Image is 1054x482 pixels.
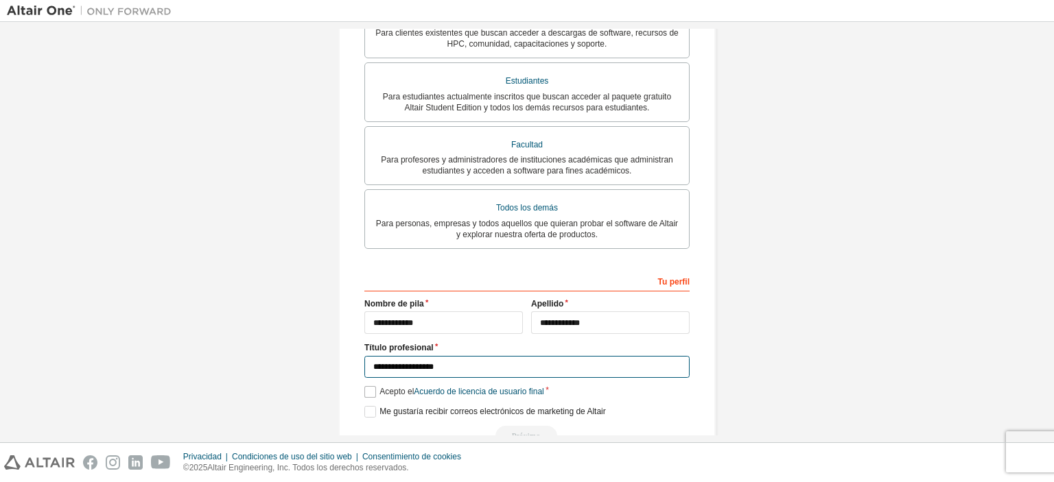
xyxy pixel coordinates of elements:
[151,455,171,470] img: youtube.svg
[106,455,120,470] img: instagram.svg
[207,463,408,472] font: Altair Engineering, Inc. Todos los derechos reservados.
[376,219,678,239] font: Para personas, empresas y todos aquellos que quieran probar el software de Altair y explorar nues...
[414,387,543,396] font: Acuerdo de licencia de usuario final
[531,299,563,309] font: Apellido
[383,92,671,112] font: Para estudiantes actualmente inscritos que buscan acceder al paquete gratuito Altair Student Edit...
[381,155,673,176] font: Para profesores y administradores de instituciones académicas que administran estudiantes y acced...
[232,452,352,461] font: Condiciones de uso del sitio web
[183,463,189,472] font: ©
[183,452,222,461] font: Privacidad
[506,76,549,86] font: Estudiantes
[189,463,208,472] font: 2025
[362,452,461,461] font: Consentimiento de cookies
[379,407,605,416] font: Me gustaría recibir correos electrónicos de marketing de Altair
[83,455,97,470] img: facebook.svg
[364,299,424,309] font: Nombre de pila
[658,277,690,287] font: Tu perfil
[364,426,690,446] div: Read and acccept EULA to continue
[7,4,178,18] img: Altair Uno
[364,343,434,352] font: Título profesional
[511,140,543,149] font: Facultad
[375,28,679,49] font: Para clientes existentes que buscan acceder a descargas de software, recursos de HPC, comunidad, ...
[496,203,558,213] font: Todos los demás
[379,387,414,396] font: Acepto el
[128,455,143,470] img: linkedin.svg
[4,455,75,470] img: altair_logo.svg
